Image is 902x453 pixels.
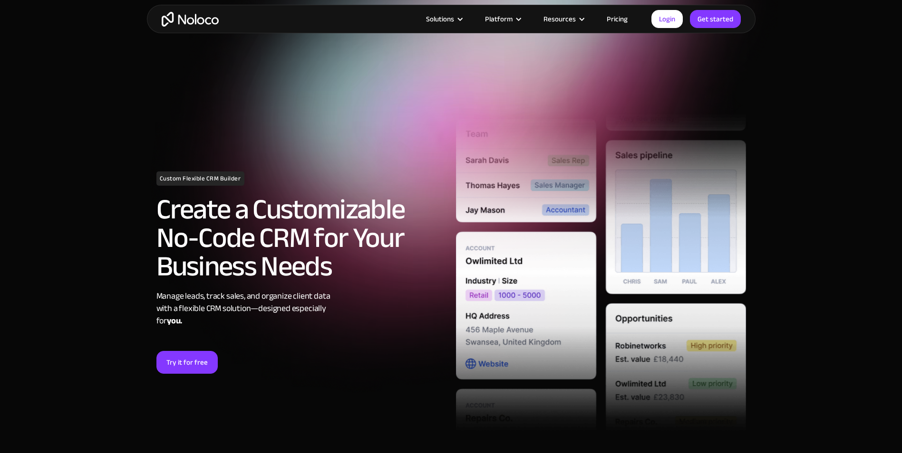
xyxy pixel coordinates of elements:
[651,10,683,28] a: Login
[485,13,513,25] div: Platform
[156,290,446,327] div: Manage leads, track sales, and organize client data with a flexible CRM solution—designed especia...
[167,313,182,329] strong: you.
[156,351,218,374] a: Try it for free
[532,13,595,25] div: Resources
[473,13,532,25] div: Platform
[162,12,219,27] a: home
[690,10,741,28] a: Get started
[156,195,446,281] h2: Create a Customizable No-Code CRM for Your Business Needs
[414,13,473,25] div: Solutions
[543,13,576,25] div: Resources
[595,13,640,25] a: Pricing
[426,13,454,25] div: Solutions
[156,171,244,186] h1: Custom Flexible CRM Builder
